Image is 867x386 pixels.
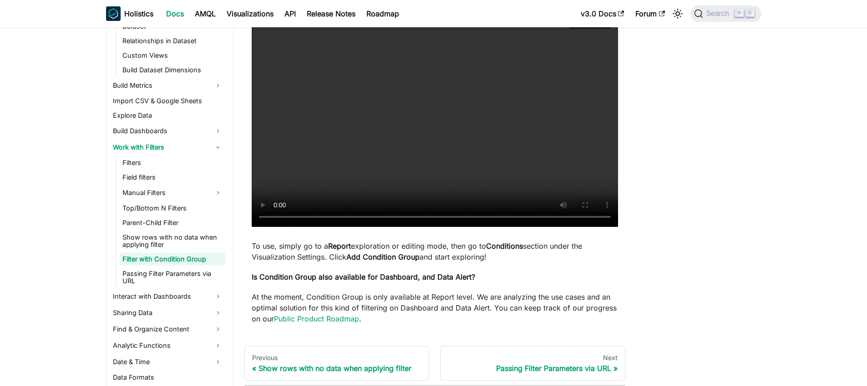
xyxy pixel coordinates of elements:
div: Passing Filter Parameters via URL [448,364,618,373]
a: Show rows with no data when applying filter [120,231,225,251]
video: Your browser does not support embedding video, but you can . [252,7,618,227]
a: API [279,6,301,21]
a: Field filters [120,171,225,184]
a: Work with Filters [110,140,225,155]
b: Holistics [124,8,153,19]
strong: Add Condition Group [346,252,420,261]
strong: Is Condition Group also available for Dashboard, and Data Alert? [252,272,475,281]
a: PreviousShow rows with no data when applying filter [244,346,430,381]
a: HolisticsHolistics [106,6,153,21]
a: Release Notes [301,6,361,21]
p: At the moment, Condition Group is only available at Report level. We are analyzing the use cases ... [252,291,618,324]
a: Parent-Child Filter [120,216,225,229]
a: Passing Filter Parameters via URL [120,267,225,287]
a: Forum [630,6,670,21]
a: Docs [161,6,189,21]
a: Custom Views [120,49,225,62]
a: Import CSV & Google Sheets [110,95,225,107]
a: Manual Filters [120,185,225,200]
a: Explore Data [110,109,225,122]
div: Next [448,354,618,362]
a: Find & Organize Content [110,322,225,336]
a: Top/Bottom N Filters [120,202,225,215]
a: Relationships in Dataset [120,35,225,47]
a: Visualizations [221,6,279,21]
span: Search [703,10,735,18]
nav: Docs pages [244,346,625,381]
strong: Conditions [486,241,523,251]
div: Show rows with no data when applying filter [252,364,422,373]
img: Holistics [106,6,121,21]
p: To use, simply go to a exploration or editing mode, then go to section under the Visualization Se... [252,241,618,262]
a: Data Formats [110,371,225,384]
a: NextPassing Filter Parameters via URL [440,346,625,381]
kbd: ⌘ [735,9,744,17]
a: Interact with Dashboards [110,289,225,304]
a: Build Dataset Dimensions [120,64,225,76]
a: Filters [120,156,225,169]
kbd: K [745,9,755,17]
a: Build Dashboards [110,124,225,138]
nav: Docs sidebar [97,27,233,386]
a: Analytic Functions [110,338,225,353]
button: Search (Command+K) [690,5,761,22]
a: v3.0 Docs [575,6,630,21]
div: Previous [252,354,422,362]
a: Filter with Condition Group [120,253,225,266]
a: Date & Time [110,355,225,369]
a: Public Product Roadmap [274,314,359,323]
a: Build Metrics [110,78,225,93]
button: Switch between dark and light mode (currently light mode) [670,6,685,21]
a: Roadmap [361,6,405,21]
strong: Report [328,241,351,251]
a: AMQL [189,6,221,21]
a: Sharing Data [110,306,225,320]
